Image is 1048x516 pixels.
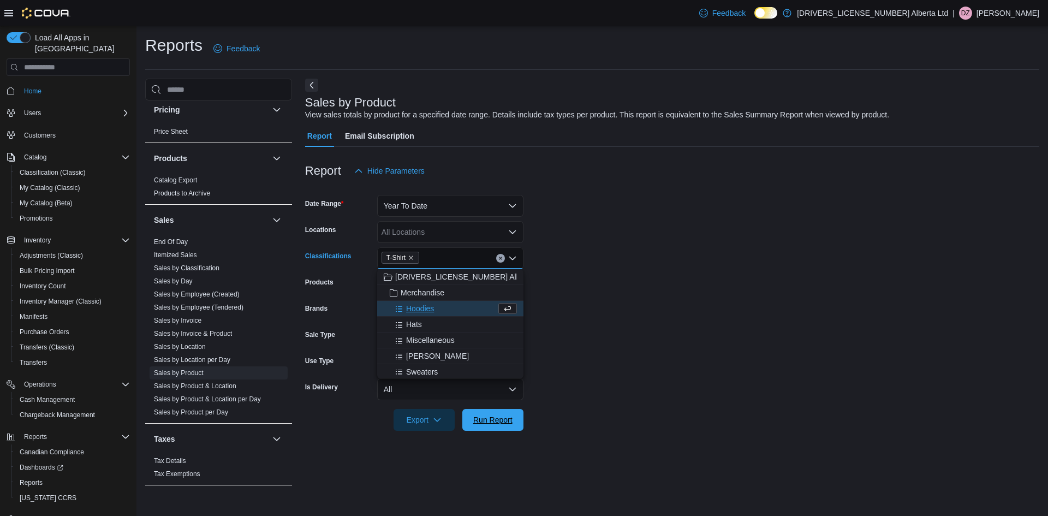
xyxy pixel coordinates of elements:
span: Manifests [20,312,47,321]
span: Bulk Pricing Import [20,266,75,275]
button: Products [270,152,283,165]
a: Manifests [15,310,52,323]
button: Operations [20,378,61,391]
a: Tax Exemptions [154,470,200,478]
button: Transfers [11,355,134,370]
span: Feedback [712,8,746,19]
a: Feedback [695,2,750,24]
button: Chargeback Management [11,407,134,423]
span: Operations [20,378,130,391]
span: Inventory [24,236,51,245]
span: Sales by Product & Location [154,382,236,390]
button: Hide Parameters [350,160,429,182]
span: Cash Management [20,395,75,404]
button: Sweaters [377,364,523,380]
span: Reports [20,478,43,487]
span: Sales by Classification [154,264,219,272]
button: Inventory [2,233,134,248]
a: Price Sheet [154,128,188,135]
span: Products to Archive [154,189,210,198]
img: Cova [22,8,70,19]
span: Purchase Orders [20,328,69,336]
a: Products to Archive [154,189,210,197]
button: Taxes [270,432,283,446]
h3: Sales by Product [305,96,396,109]
a: My Catalog (Classic) [15,181,85,194]
span: Home [24,87,41,96]
a: Classification (Classic) [15,166,90,179]
button: [US_STATE] CCRS [11,490,134,506]
span: Inventory Count [15,280,130,293]
span: Sales by Location per Day [154,355,230,364]
label: Locations [305,226,336,234]
button: Cash Management [11,392,134,407]
span: Sales by Product [154,369,204,377]
a: Purchase Orders [15,325,74,339]
span: T-Shirt [382,252,419,264]
label: Date Range [305,199,344,208]
span: Chargeback Management [20,411,95,419]
span: Operations [24,380,56,389]
span: Classification (Classic) [20,168,86,177]
a: Sales by Employee (Created) [154,290,240,298]
span: Miscellaneous [406,335,455,346]
div: Products [145,174,292,204]
a: Feedback [209,38,264,60]
span: Classification (Classic) [15,166,130,179]
a: Inventory Manager (Classic) [15,295,106,308]
a: Transfers [15,356,51,369]
div: Pricing [145,125,292,143]
button: Classification (Classic) [11,165,134,180]
a: Canadian Compliance [15,446,88,459]
button: Sales [154,215,268,226]
button: Inventory [20,234,55,247]
span: [DRIVERS_LICENSE_NUMBER] Alberta Ltd o/a Glenora Cannabis [395,271,623,282]
h3: Products [154,153,187,164]
span: Users [20,106,130,120]
a: Sales by Invoice [154,317,201,324]
span: Sales by Employee (Tendered) [154,303,243,312]
span: Hats [406,319,422,330]
a: Inventory Count [15,280,70,293]
span: Canadian Compliance [20,448,84,456]
span: Inventory Manager (Classic) [15,295,130,308]
a: Tax Details [154,457,186,465]
div: Sales [145,235,292,423]
span: Promotions [15,212,130,225]
span: Cash Management [15,393,130,406]
input: Dark Mode [754,7,777,19]
button: Remove T-Shirt from selection in this group [408,254,414,261]
p: [DRIVERS_LICENSE_NUMBER] Alberta Ltd [797,7,948,20]
button: [DRIVERS_LICENSE_NUMBER] Alberta Ltd o/a Glenora Cannabis [377,269,523,285]
label: Brands [305,304,327,313]
span: Export [400,409,448,431]
a: Transfers (Classic) [15,341,79,354]
button: Pricing [270,103,283,116]
span: My Catalog (Beta) [15,197,130,210]
button: Canadian Compliance [11,444,134,460]
button: Clear input [496,254,505,263]
a: Sales by Location per Day [154,356,230,364]
button: Year To Date [377,195,523,217]
button: Miscellaneous [377,333,523,348]
span: Promotions [20,214,53,223]
button: Users [2,105,134,121]
span: Feedback [227,43,260,54]
button: Transfers (Classic) [11,340,134,355]
span: [US_STATE] CCRS [20,494,76,502]
button: Hoodies [377,301,523,317]
a: Sales by Product & Location per Day [154,395,261,403]
span: Sales by Day [154,277,193,286]
span: Tax Details [154,456,186,465]
div: Doug Zimmerman [959,7,972,20]
button: Bulk Pricing Import [11,263,134,278]
button: Pricing [154,104,268,115]
a: Bulk Pricing Import [15,264,79,277]
button: Users [20,106,45,120]
button: Sales [270,213,283,227]
span: Itemized Sales [154,251,197,259]
button: Reports [2,429,134,444]
p: | [952,7,955,20]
